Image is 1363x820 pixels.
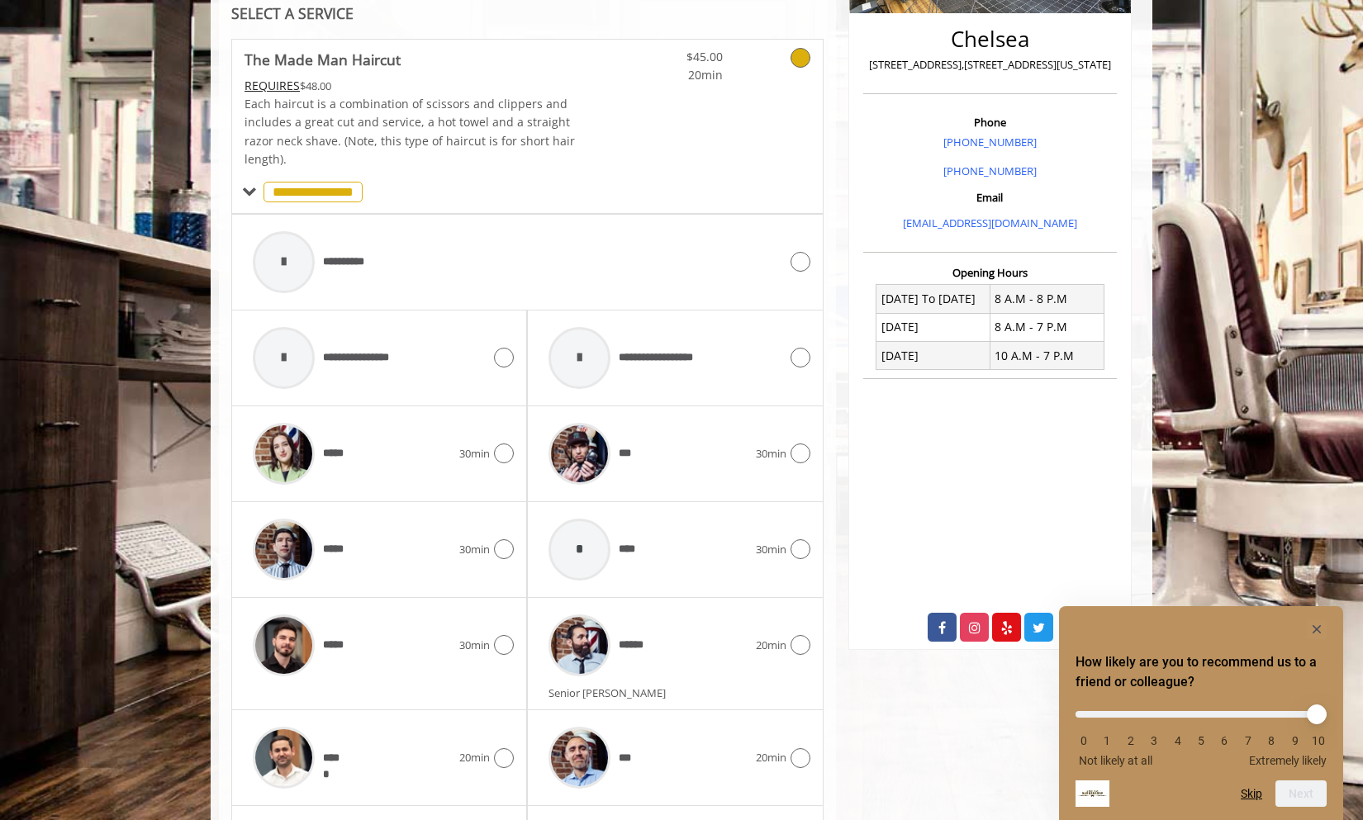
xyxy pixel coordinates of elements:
td: 8 A.M - 8 P.M [990,285,1104,313]
div: How likely are you to recommend us to a friend or colleague? Select an option from 0 to 10, with ... [1076,699,1327,767]
span: 20min [459,749,490,766]
li: 8 [1263,734,1280,747]
span: Extremely likely [1249,754,1327,767]
a: [EMAIL_ADDRESS][DOMAIN_NAME] [903,216,1077,230]
b: The Made Man Haircut [245,48,401,71]
span: 30min [459,637,490,654]
span: 30min [756,445,786,462]
span: 30min [756,541,786,558]
li: 0 [1076,734,1092,747]
h2: How likely are you to recommend us to a friend or colleague? Select an option from 0 to 10, with ... [1076,652,1327,692]
div: $48.00 [245,77,577,95]
td: 10 A.M - 7 P.M [990,342,1104,370]
li: 3 [1146,734,1162,747]
div: SELECT A SERVICE [231,6,824,21]
button: Next question [1275,780,1327,807]
button: Hide survey [1307,619,1327,639]
h3: Opening Hours [863,267,1117,278]
h2: Chelsea [867,27,1113,51]
span: 20min [756,637,786,654]
td: [DATE] To [DATE] [876,285,990,313]
td: [DATE] [876,342,990,370]
td: [DATE] [876,313,990,341]
span: This service needs some Advance to be paid before we block your appointment [245,78,300,93]
a: [PHONE_NUMBER] [943,135,1037,149]
span: Not likely at all [1079,754,1152,767]
span: Each haircut is a combination of scissors and clippers and includes a great cut and service, a ho... [245,96,575,167]
span: Senior [PERSON_NAME] [549,685,674,700]
li: 9 [1287,734,1304,747]
span: 30min [459,541,490,558]
li: 7 [1240,734,1256,747]
div: How likely are you to recommend us to a friend or colleague? Select an option from 0 to 10, with ... [1076,619,1327,807]
button: Skip [1241,787,1262,800]
span: 30min [459,445,490,462]
li: 5 [1193,734,1209,747]
span: $45.00 [625,48,723,66]
li: 6 [1216,734,1232,747]
h3: Email [867,192,1113,203]
span: 20min [756,749,786,766]
li: 10 [1310,734,1327,747]
span: 20min [625,66,723,84]
li: 2 [1123,734,1139,747]
li: 1 [1099,734,1115,747]
li: 4 [1170,734,1186,747]
h3: Phone [867,116,1113,128]
p: [STREET_ADDRESS],[STREET_ADDRESS][US_STATE] [867,56,1113,73]
td: 8 A.M - 7 P.M [990,313,1104,341]
a: [PHONE_NUMBER] [943,164,1037,178]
